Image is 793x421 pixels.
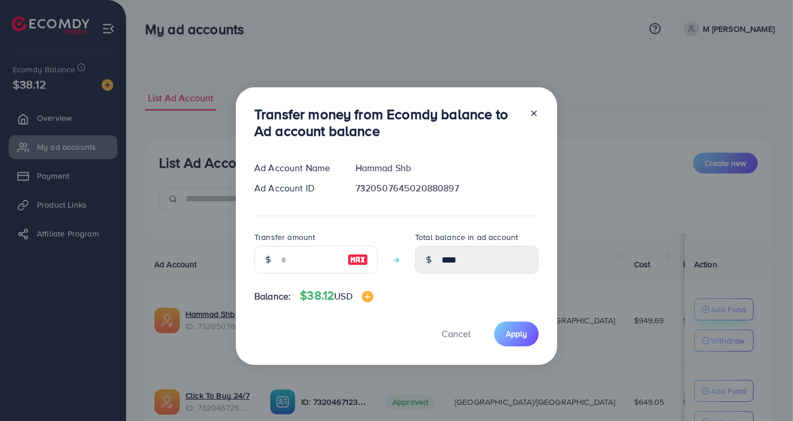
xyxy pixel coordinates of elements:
[347,253,368,267] img: image
[346,182,548,195] div: 7320507645020880897
[334,290,352,302] span: USD
[427,322,485,346] button: Cancel
[362,291,373,302] img: image
[346,161,548,175] div: Hammad Shb
[254,290,291,303] span: Balance:
[254,231,315,243] label: Transfer amount
[442,327,470,340] span: Cancel
[300,289,373,303] h4: $38.12
[415,231,518,243] label: Total balance in ad account
[254,106,520,139] h3: Transfer money from Ecomdy balance to Ad account balance
[245,161,346,175] div: Ad Account Name
[245,182,346,195] div: Ad Account ID
[494,322,539,346] button: Apply
[506,328,527,339] span: Apply
[744,369,784,412] iframe: Chat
